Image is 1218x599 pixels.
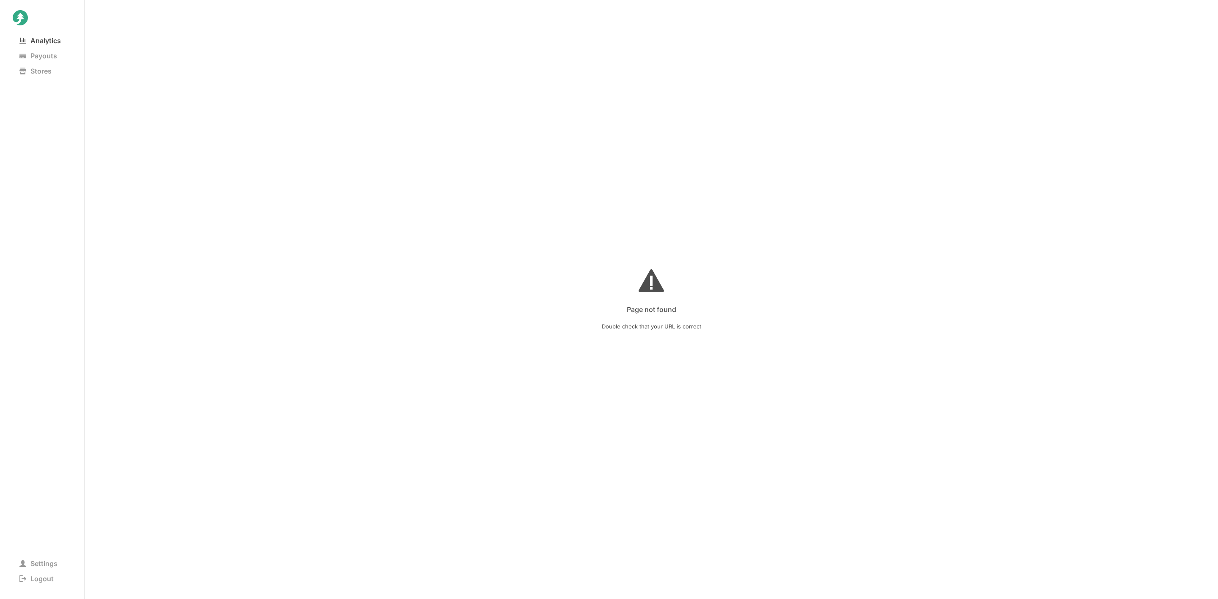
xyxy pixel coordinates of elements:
p: Page not found [627,300,676,315]
span: Double check that your URL is correct [602,321,701,331]
span: Payouts [13,50,64,62]
span: Settings [13,558,64,569]
span: Analytics [13,35,68,46]
span: Logout [13,573,60,585]
span: Stores [13,65,58,77]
